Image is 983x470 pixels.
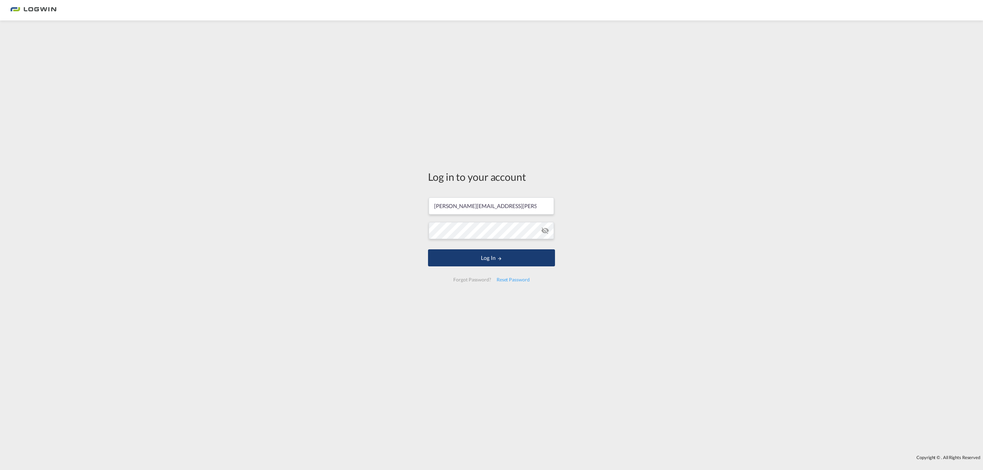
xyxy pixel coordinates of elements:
div: Log in to your account [428,170,555,184]
div: Reset Password [494,274,532,286]
button: LOGIN [428,249,555,266]
div: Forgot Password? [451,274,494,286]
input: Enter email/phone number [429,197,554,215]
md-icon: icon-eye-off [541,226,549,235]
img: 2761ae10d95411efa20a1f5e0282d2d7.png [10,3,56,18]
